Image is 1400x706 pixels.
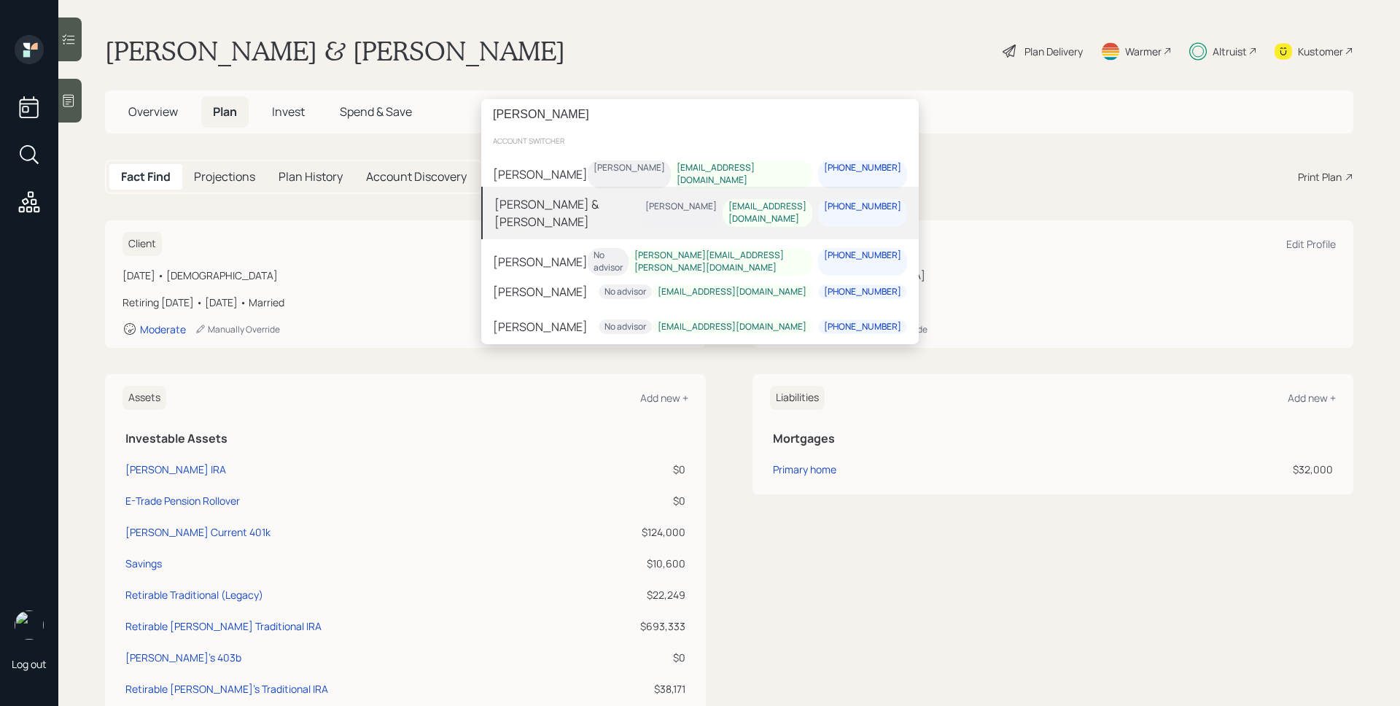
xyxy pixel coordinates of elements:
div: [PERSON_NAME][EMAIL_ADDRESS][PERSON_NAME][DOMAIN_NAME] [634,249,806,274]
div: [EMAIL_ADDRESS][DOMAIN_NAME] [658,320,806,333]
div: [PERSON_NAME] & [PERSON_NAME] [494,195,639,230]
div: [PERSON_NAME] [493,252,588,270]
div: [PHONE_NUMBER] [824,285,901,298]
div: [PERSON_NAME] [645,201,717,213]
div: [PHONE_NUMBER] [824,162,901,174]
div: [PERSON_NAME] [594,162,665,174]
div: [PERSON_NAME] [493,283,588,300]
div: [PERSON_NAME] [493,318,588,335]
div: [EMAIL_ADDRESS][DOMAIN_NAME] [658,285,806,298]
div: No advisor [594,249,623,274]
div: [EMAIL_ADDRESS][DOMAIN_NAME] [728,201,806,225]
div: account switcher [481,130,919,152]
div: [EMAIL_ADDRESS][DOMAIN_NAME] [677,162,806,187]
div: [PERSON_NAME] [493,165,588,182]
div: No advisor [604,320,646,333]
div: [PHONE_NUMBER] [824,201,901,213]
div: [PHONE_NUMBER] [824,249,901,262]
input: Type a command or search… [481,99,919,130]
div: [PHONE_NUMBER] [824,320,901,333]
div: No advisor [604,285,646,298]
